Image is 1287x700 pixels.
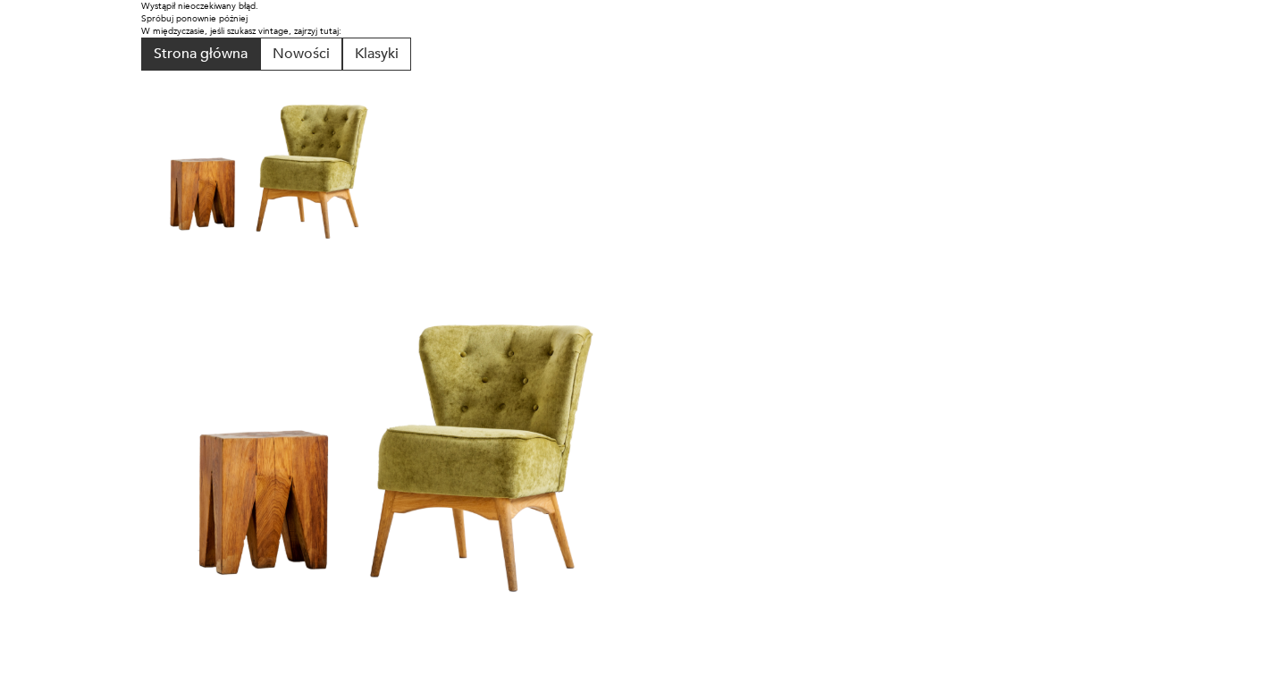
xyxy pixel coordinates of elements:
[141,13,1145,25] p: Spróbuj ponownie później
[141,49,260,62] a: Strona główna
[260,38,342,71] button: Nowości
[141,257,661,620] img: Fotel
[342,38,411,71] button: Klasyki
[260,49,342,62] a: Nowości
[141,38,260,71] button: Strona główna
[141,25,1145,38] p: W międzyczasie, jeśli szukasz vintage, zajrzyj tutaj:
[141,71,402,253] img: Fotel
[342,49,411,62] a: Klasyki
